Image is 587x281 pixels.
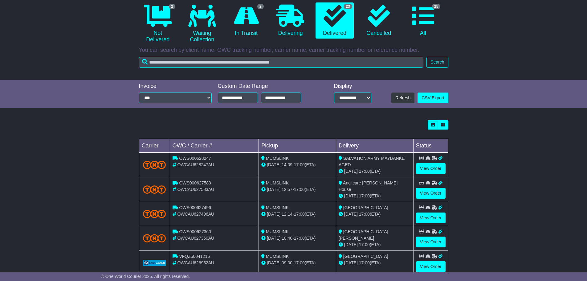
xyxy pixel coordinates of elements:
[139,139,170,153] td: Carrier
[227,2,265,39] a: 2 In Transit
[179,229,211,234] span: OWS000627360
[259,139,336,153] td: Pickup
[101,274,190,279] span: © One World Courier 2025. All rights reserved.
[344,169,358,174] span: [DATE]
[179,180,211,185] span: OWS000627583
[183,2,221,45] a: Waiting Collection
[294,260,305,265] span: 17:00
[266,156,289,161] span: MUMSLINK
[261,162,333,168] div: - (ETA)
[143,260,166,266] img: GetCarrierServiceLogo
[266,254,289,259] span: MUMSLINK
[359,212,370,217] span: 17:00
[143,161,166,169] img: TNT_Domestic.png
[316,2,353,39] a: 23 Delivered
[271,2,309,39] a: Delivering
[294,212,305,217] span: 17:00
[339,229,388,241] span: [GEOGRAPHIC_DATA][PERSON_NAME]
[266,229,289,234] span: MUMSLINK
[339,168,411,175] div: (ETA)
[339,211,411,217] div: (ETA)
[336,139,413,153] td: Delivery
[282,236,292,241] span: 10:40
[139,2,177,45] a: 2 Not Delivered
[169,4,175,9] span: 2
[416,188,446,199] a: View Order
[416,213,446,223] a: View Order
[339,242,411,248] div: (ETA)
[143,234,166,242] img: TNT_Domestic.png
[261,235,333,242] div: - (ETA)
[339,260,411,266] div: (ETA)
[294,236,305,241] span: 17:00
[339,180,398,192] span: Anglicare [PERSON_NAME] House
[413,139,448,153] td: Status
[267,260,280,265] span: [DATE]
[339,193,411,199] div: (ETA)
[139,83,212,90] div: Invoice
[391,93,414,103] button: Refresh
[267,187,280,192] span: [DATE]
[294,187,305,192] span: 17:00
[282,260,292,265] span: 09:00
[266,205,289,210] span: MUMSLINK
[344,4,352,9] span: 23
[344,260,358,265] span: [DATE]
[360,2,398,39] a: Cancelled
[359,260,370,265] span: 17:00
[343,254,388,259] span: [GEOGRAPHIC_DATA]
[344,242,358,247] span: [DATE]
[179,156,211,161] span: OWS000628247
[359,169,370,174] span: 17:00
[218,83,317,90] div: Custom Date Range
[267,212,280,217] span: [DATE]
[143,185,166,194] img: TNT_Domestic.png
[257,4,264,9] span: 2
[261,260,333,266] div: - (ETA)
[267,162,280,167] span: [DATE]
[344,212,358,217] span: [DATE]
[143,210,166,218] img: TNT_Domestic.png
[344,193,358,198] span: [DATE]
[177,236,214,241] span: OWCAU627360AU
[416,237,446,247] a: View Order
[404,2,442,39] a: 25 All
[177,212,214,217] span: OWCAU627496AU
[416,261,446,272] a: View Order
[179,254,210,259] span: VFQZ50041216
[334,83,371,90] div: Display
[139,47,448,54] p: You can search by client name, OWC tracking number, carrier name, carrier tracking number or refe...
[418,93,448,103] a: CSV Export
[177,187,214,192] span: OWCAU627583AU
[261,211,333,217] div: - (ETA)
[282,162,292,167] span: 14:09
[177,260,214,265] span: OWCAU626952AU
[267,236,280,241] span: [DATE]
[294,162,305,167] span: 17:00
[179,205,211,210] span: OWS000627496
[359,242,370,247] span: 17:00
[282,187,292,192] span: 12:57
[177,162,214,167] span: OWCAU628247AU
[359,193,370,198] span: 17:00
[426,57,448,68] button: Search
[261,186,333,193] div: - (ETA)
[343,205,388,210] span: [GEOGRAPHIC_DATA]
[282,212,292,217] span: 12:14
[416,163,446,174] a: View Order
[432,4,440,9] span: 25
[266,180,289,185] span: MUMSLINK
[170,139,259,153] td: OWC / Carrier #
[339,156,405,167] span: SALVATION ARMY MAYBANKE AGED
